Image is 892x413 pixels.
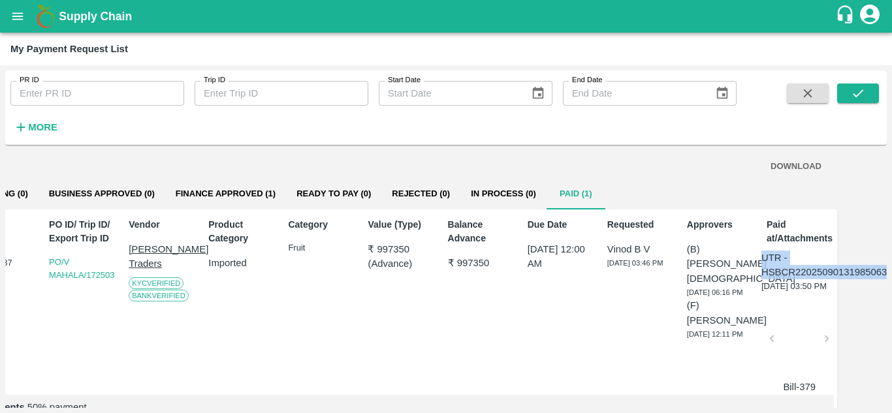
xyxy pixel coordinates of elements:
[208,218,276,245] p: Product Category
[528,242,595,271] p: [DATE] 12:00 AM
[607,242,675,256] p: Vinod B V
[687,288,743,296] span: [DATE] 06:16 PM
[129,277,183,289] span: KYC Verified
[20,75,39,85] label: PR ID
[687,330,743,338] span: [DATE] 12:11 PM
[129,290,189,301] span: Bank Verified
[765,155,827,178] button: DOWNLOAD
[761,251,834,395] div: [DATE] 03:50 PM
[59,10,132,23] b: Supply Chain
[286,178,381,209] button: Ready To Pay (0)
[767,218,834,245] p: Paid at/Attachments
[208,256,276,270] p: Imported
[448,256,515,270] p: ₹ 997350
[379,81,521,106] input: Start Date
[448,218,515,245] p: Balance Advance
[687,218,754,232] p: Approvers
[572,75,602,85] label: End Date
[288,242,355,254] p: Fruit
[777,380,822,394] p: Bill-379
[710,81,735,106] button: Choose date
[39,178,165,209] button: Business Approved (0)
[10,81,184,106] input: Enter PR ID
[368,218,435,232] p: Value (Type)
[195,81,368,106] input: Enter Trip ID
[49,218,116,245] p: PO ID/ Trip ID/ Export Trip ID
[460,178,547,209] button: In Process (0)
[835,5,858,28] div: customer-support
[10,116,61,138] button: More
[59,7,835,25] a: Supply Chain
[858,3,882,30] div: account of current user
[368,242,435,256] p: ₹ 997350
[49,257,114,280] a: PO/V MAHALA/172503
[687,298,754,328] p: (F) [PERSON_NAME]
[368,256,435,271] p: ( Advance )
[563,81,705,106] input: End Date
[129,218,196,232] p: Vendor
[129,242,196,271] p: [PERSON_NAME] Traders
[28,122,57,132] strong: More
[3,1,33,31] button: open drawer
[607,218,675,232] p: Requested
[761,251,887,280] p: UTR - HSBCR22025090131985063
[165,178,286,209] button: Finance Approved (1)
[381,178,460,209] button: Rejected (0)
[288,218,355,232] p: Category
[388,75,421,85] label: Start Date
[33,3,59,29] img: logo
[687,242,754,286] p: (B) [PERSON_NAME][DEMOGRAPHIC_DATA]
[607,259,663,267] span: [DATE] 03:46 PM
[547,178,605,209] button: Paid (1)
[204,75,225,85] label: Trip ID
[10,40,128,57] div: My Payment Request List
[528,218,595,232] p: Due Date
[526,81,550,106] button: Choose date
